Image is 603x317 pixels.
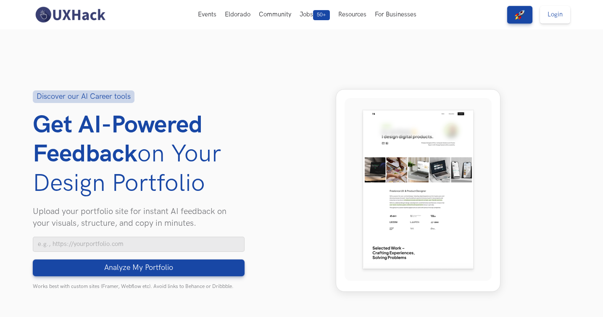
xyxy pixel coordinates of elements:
img: Design Portfolio Preview [345,98,492,281]
a: Login [540,6,570,24]
h1: Get AI-Powered Feedback [33,111,245,198]
span: 50+ [313,10,330,20]
div: Discover our AI Career tools [33,90,134,103]
img: UXHack-logo.png [33,6,108,24]
img: rocket [515,10,525,20]
p: Upload your portfolio site for instant AI feedback on your visuals, structure, and copy in minutes. [33,206,245,229]
span: Analyze My Portfolio [104,263,173,272]
span: on Your Design Portfolio [33,140,221,198]
button: Analyze My Portfolio [33,259,245,276]
input: e.g., https://yourportfolio.com [33,237,245,252]
p: Works best with custom sites (Framer, Webflow etc). Avoid links to Behance or Dribbble. [33,283,245,290]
